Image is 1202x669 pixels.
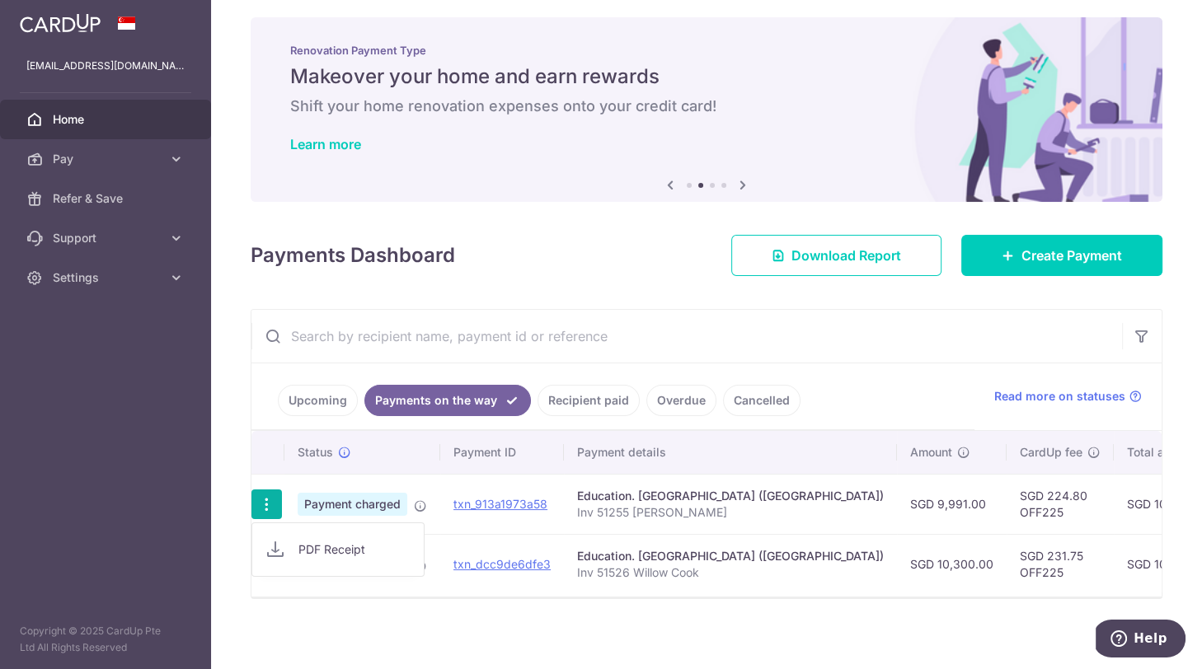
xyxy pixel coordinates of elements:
[1020,444,1082,461] span: CardUp fee
[453,557,551,571] a: txn_dcc9de6dfe3
[440,431,564,474] th: Payment ID
[53,111,162,128] span: Home
[364,385,531,416] a: Payments on the way
[646,385,716,416] a: Overdue
[994,388,1125,405] span: Read more on statuses
[577,488,884,504] div: Education. [GEOGRAPHIC_DATA] ([GEOGRAPHIC_DATA])
[290,136,361,152] a: Learn more
[1021,246,1122,265] span: Create Payment
[564,431,897,474] th: Payment details
[577,504,884,521] p: Inv 51255 [PERSON_NAME]
[298,493,407,516] span: Payment charged
[20,13,101,33] img: CardUp
[1127,444,1181,461] span: Total amt.
[251,17,1162,202] img: Renovation banner
[577,548,884,564] div: Education. [GEOGRAPHIC_DATA] ([GEOGRAPHIC_DATA])
[290,44,1123,57] p: Renovation Payment Type
[791,246,901,265] span: Download Report
[731,235,941,276] a: Download Report
[53,151,162,167] span: Pay
[1007,534,1114,594] td: SGD 231.75 OFF225
[278,385,358,416] a: Upcoming
[290,96,1123,116] h6: Shift your home renovation expenses onto your credit card!
[1096,620,1186,661] iframe: Opens a widget where you can find more information
[910,444,952,461] span: Amount
[53,230,162,246] span: Support
[897,474,1007,534] td: SGD 9,991.00
[453,497,547,511] a: txn_913a1973a58
[53,190,162,207] span: Refer & Save
[290,63,1123,90] h5: Makeover your home and earn rewards
[897,534,1007,594] td: SGD 10,300.00
[994,388,1142,405] a: Read more on statuses
[723,385,801,416] a: Cancelled
[961,235,1162,276] a: Create Payment
[251,310,1122,363] input: Search by recipient name, payment id or reference
[538,385,640,416] a: Recipient paid
[251,241,455,270] h4: Payments Dashboard
[298,444,333,461] span: Status
[577,564,884,581] p: Inv 51526 Willow Cook
[26,58,185,74] p: [EMAIL_ADDRESS][DOMAIN_NAME]
[1007,474,1114,534] td: SGD 224.80 OFF225
[53,269,162,286] span: Settings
